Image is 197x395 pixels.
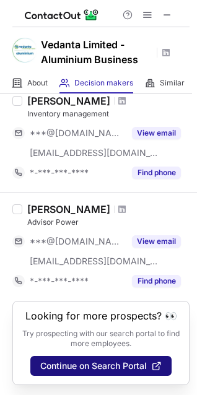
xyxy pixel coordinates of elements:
[27,203,110,215] div: [PERSON_NAME]
[160,78,185,88] span: Similar
[27,78,48,88] span: About
[30,356,172,376] button: Continue on Search Portal
[132,235,181,248] button: Reveal Button
[25,310,177,321] header: Looking for more prospects? 👀
[30,147,159,158] span: [EMAIL_ADDRESS][DOMAIN_NAME]
[132,167,181,179] button: Reveal Button
[74,78,133,88] span: Decision makers
[41,37,152,67] h1: Vedanta Limited - Aluminium Business
[12,38,37,63] img: be650cfc851fc58742bfb89903a615e3
[25,7,99,22] img: ContactOut v5.3.10
[27,95,110,107] div: [PERSON_NAME]
[30,128,125,139] span: ***@[DOMAIN_NAME]
[132,127,181,139] button: Reveal Button
[30,256,159,267] span: [EMAIL_ADDRESS][DOMAIN_NAME]
[22,329,180,349] p: Try prospecting with our search portal to find more employees.
[132,275,181,287] button: Reveal Button
[40,361,147,371] span: Continue on Search Portal
[27,217,190,228] div: Advisor Power
[27,108,190,119] div: Inventory management
[30,236,125,247] span: ***@[DOMAIN_NAME]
